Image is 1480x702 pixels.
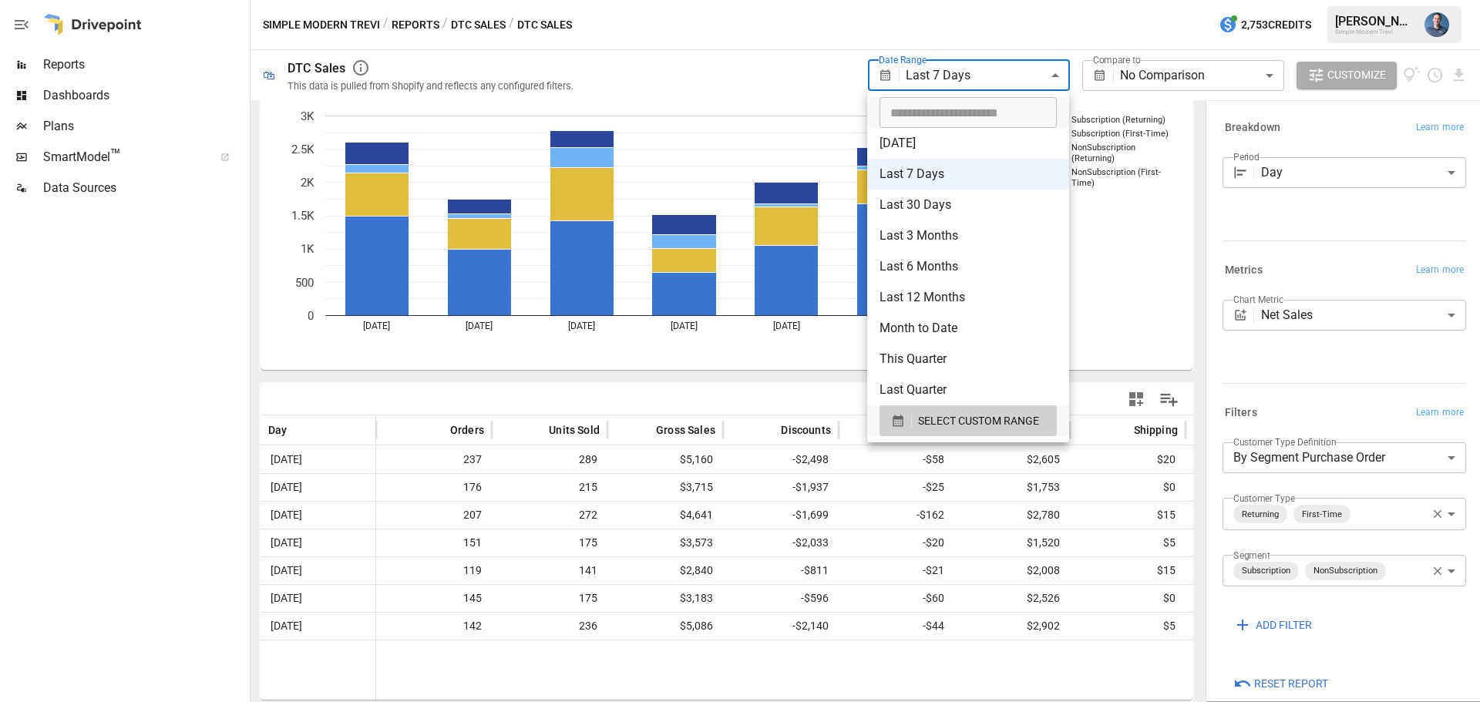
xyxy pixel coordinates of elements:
li: Last 3 Months [867,220,1069,251]
li: This Quarter [867,344,1069,375]
li: Last 30 Days [867,190,1069,220]
li: Last Quarter [867,375,1069,405]
li: Last 6 Months [867,251,1069,282]
button: SELECT CUSTOM RANGE [880,405,1057,436]
li: Month to Date [867,313,1069,344]
li: [DATE] [867,128,1069,159]
span: SELECT CUSTOM RANGE [918,411,1039,431]
li: Last 7 Days [867,159,1069,190]
li: Last 12 Months [867,282,1069,313]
